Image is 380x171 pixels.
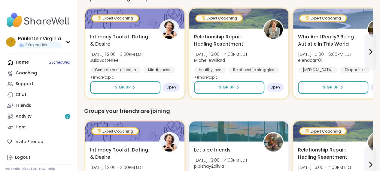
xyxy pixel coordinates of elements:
[5,167,20,171] a: Referrals
[143,67,175,73] div: Mindfulness
[194,33,257,48] span: Relationship Repair: Healing Resentment
[90,146,153,160] span: Intimacy Toolkit: Dating & Desire
[5,89,72,100] a: Chat
[160,20,179,39] img: JuliaSatterlee
[300,15,346,21] div: Expert Coaching
[5,111,72,122] a: Activity7
[5,79,72,89] a: Support
[166,85,176,90] span: Open
[194,57,225,63] b: MichelleWillard
[323,85,339,90] span: Sign Up
[370,2,378,10] div: Close Step
[16,113,32,119] div: Activity
[84,107,373,115] div: Groups your friends are joining
[18,35,61,42] div: PauletteInVirginia
[300,128,346,134] div: Expert Coaching
[5,100,72,111] a: Friends
[92,15,138,21] div: Expert Coaching
[25,43,47,48] span: 3 Pro credits
[228,67,279,73] div: Relationship struggles
[194,67,226,73] div: Healthy love
[298,67,338,73] div: [MEDICAL_DATA]
[90,67,141,73] div: General mental health
[48,167,55,171] a: Help
[298,57,323,63] b: elenacarr0ll
[194,163,224,169] b: pipishay2olivia
[340,67,369,73] div: Diagnoses
[90,164,143,170] span: [DATE] | 2:00 - 3:00PM EDT
[90,81,160,94] button: Sign Up
[298,51,352,57] span: [DATE] | 5:00 - 6:00PM EDT
[194,81,264,94] button: Sign Up
[9,38,12,46] span: P
[196,15,242,21] div: Expert Coaching
[264,133,283,151] img: pipishay2olivia
[5,152,72,163] a: Logout
[115,85,131,90] span: Sign Up
[160,133,179,151] img: JuliaSatterlee
[270,85,280,90] span: Open
[298,81,368,94] button: Sign Up
[90,51,143,57] span: [DATE] | 2:00 - 3:00PM EDT
[194,51,248,57] span: [DATE] | 3:00 - 4:00PM EDT
[298,164,351,170] span: [DATE] | 3:00 - 4:00PM EDT
[194,146,231,153] span: Let's be friends
[22,167,37,171] a: About Us
[5,136,72,147] div: Invite Friends
[194,157,248,163] span: [DATE] | 3:00 - 4:00PM EDT
[219,85,235,90] span: Sign Up
[16,103,31,109] div: Friends
[16,81,33,87] div: Support
[5,122,72,133] a: Host
[5,10,72,31] img: ShareWell Nav Logo
[15,154,30,160] div: Logout
[90,33,153,48] span: Intimacy Toolkit: Dating & Desire
[5,68,72,79] a: Coaching
[39,167,45,171] a: FAQ
[298,146,360,160] span: Relationship Repair: Healing Resentment
[298,33,360,48] span: Who Am I Really? Being Autistic In This World
[90,57,119,63] b: JuliaSatterlee
[16,124,26,130] div: Host
[264,20,283,39] img: MichelleWillard
[16,92,26,98] div: Chat
[16,70,37,76] div: Coaching
[92,128,138,134] div: Expert Coaching
[67,114,69,119] span: 7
